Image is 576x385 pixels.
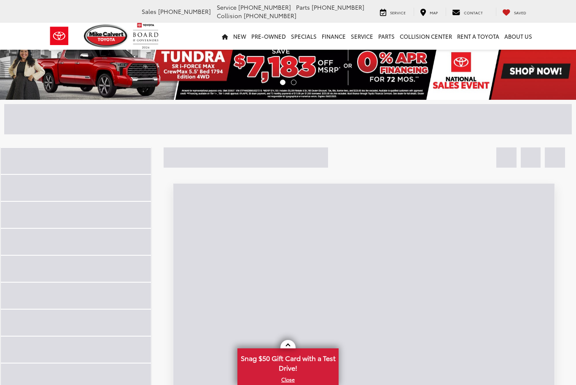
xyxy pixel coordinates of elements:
span: Map [430,10,438,15]
a: Collision Center [397,23,455,50]
span: Service [217,3,237,11]
a: Service [348,23,376,50]
span: Parts [296,3,310,11]
span: [PHONE_NUMBER] [244,11,296,20]
a: Specials [288,23,319,50]
a: My Saved Vehicles [496,8,533,16]
a: New [231,23,249,50]
span: Service [390,10,406,15]
span: Sales [142,7,156,16]
img: Mike Calvert Toyota [84,24,129,48]
span: [PHONE_NUMBER] [312,3,364,11]
a: Contact [446,8,489,16]
span: Collision [217,11,242,20]
span: Snag $50 Gift Card with a Test Drive! [238,349,338,375]
img: Toyota [43,22,75,50]
span: [PHONE_NUMBER] [238,3,291,11]
span: Saved [514,10,526,15]
a: Pre-Owned [249,23,288,50]
a: Service [374,8,412,16]
a: Map [414,8,444,16]
a: About Us [502,23,535,50]
span: [PHONE_NUMBER] [158,7,211,16]
span: Contact [464,10,483,15]
a: Home [219,23,231,50]
a: Parts [376,23,397,50]
a: Rent a Toyota [455,23,502,50]
a: Finance [319,23,348,50]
